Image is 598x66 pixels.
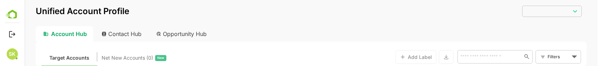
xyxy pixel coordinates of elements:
span: Known accounts you’ve identified to target - imported from CRM, Offline upload, or promoted from ... [25,53,65,62]
div: Newly surfaced ICP-fit accounts from Intent, Website, LinkedIn, and other engagement signals. [77,53,142,62]
div: ​ [498,5,557,17]
img: BambooboxLogoMark.f1c84d78b4c51b1a7b5f700c9845e183.svg [4,8,21,22]
div: Account Hub [11,26,69,42]
div: Filters [523,53,545,60]
button: Logout [7,29,17,39]
div: Filters [522,49,557,64]
div: Contact Hub [71,26,123,42]
p: Unified Account Profile [11,7,105,16]
button: Export the selected data as CSV [414,50,429,64]
span: Net New Accounts ( 0 ) [77,53,129,62]
div: SK [7,48,18,60]
div: Opportunity Hub [126,26,188,42]
span: New [133,53,140,62]
button: Add Label [371,50,412,64]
